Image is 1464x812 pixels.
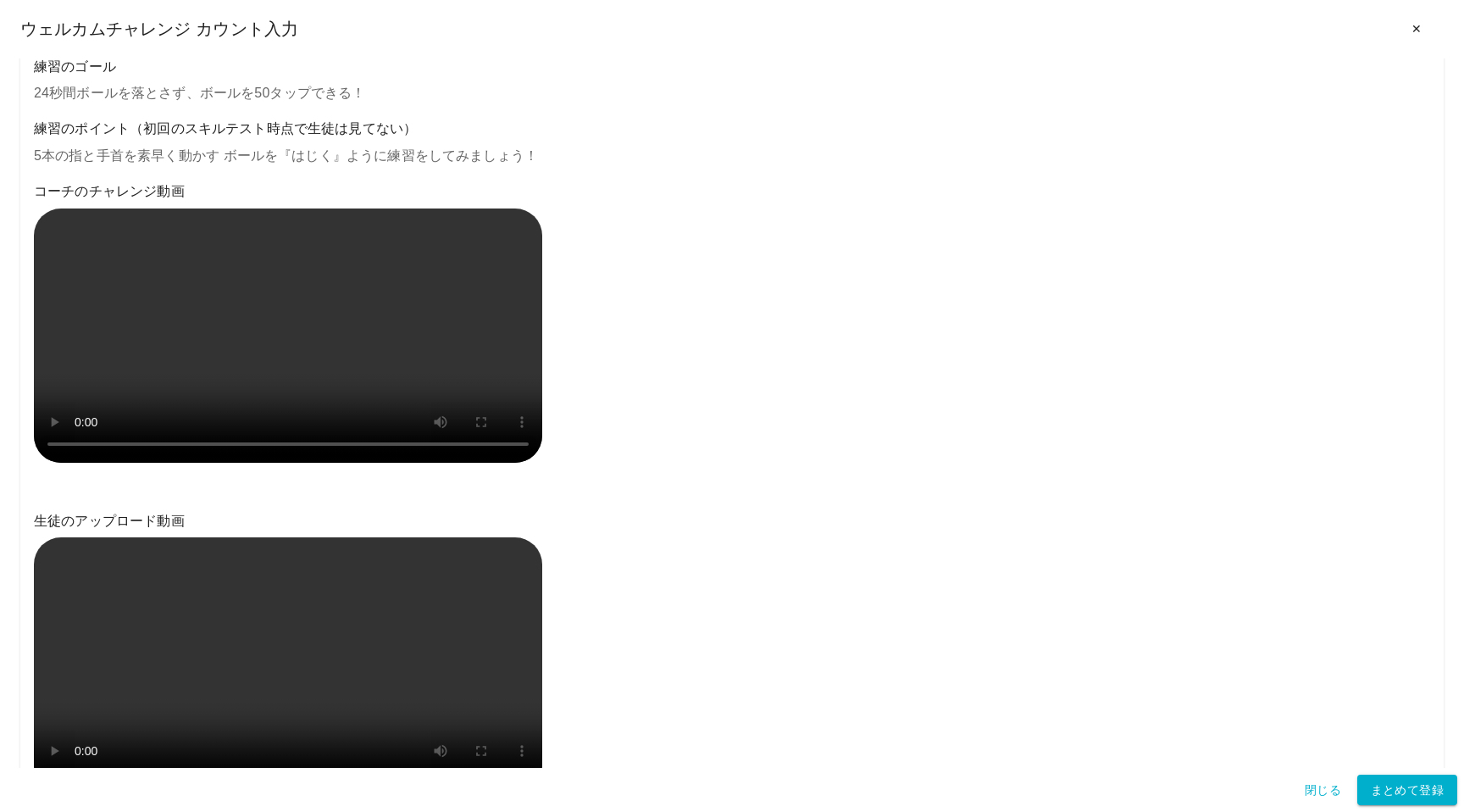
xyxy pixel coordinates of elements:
button: まとめて登録 [1357,775,1457,806]
h6: コーチのチャレンジ動画 [34,180,1430,203]
button: ✕ [1389,14,1444,45]
div: ウェルカムチャレンジ カウント入力 [20,14,1444,45]
p: 5本の指と手首を素早く動かす ボールを『はじく』ように練習をしてみましょう！ [34,146,1430,166]
h6: 生徒のアップロード動画 [34,509,1430,533]
button: 閉じる [1296,775,1350,806]
h6: 練習のポイント（初回のスキルテスト時点で生徒は見てない） [34,117,1430,141]
p: 24秒間ボールを落とさず、ボールを50タップできる！ [34,83,1430,103]
h6: 練習のゴール [34,55,1430,79]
